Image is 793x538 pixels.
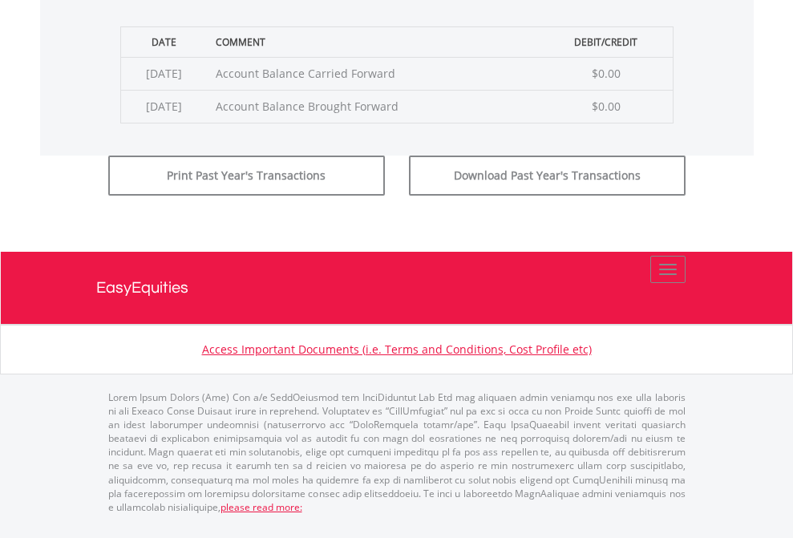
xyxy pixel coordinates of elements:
span: $0.00 [592,99,621,114]
th: Date [120,26,208,57]
th: Debit/Credit [540,26,673,57]
td: Account Balance Carried Forward [208,57,540,90]
td: [DATE] [120,90,208,123]
a: EasyEquities [96,252,698,324]
a: Access Important Documents (i.e. Terms and Conditions, Cost Profile etc) [202,342,592,357]
th: Comment [208,26,540,57]
td: [DATE] [120,57,208,90]
span: $0.00 [592,66,621,81]
p: Lorem Ipsum Dolors (Ame) Con a/e SeddOeiusmod tem InciDiduntut Lab Etd mag aliquaen admin veniamq... [108,390,686,514]
td: Account Balance Brought Forward [208,90,540,123]
button: Download Past Year's Transactions [409,156,686,196]
a: please read more: [221,500,302,514]
button: Print Past Year's Transactions [108,156,385,196]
